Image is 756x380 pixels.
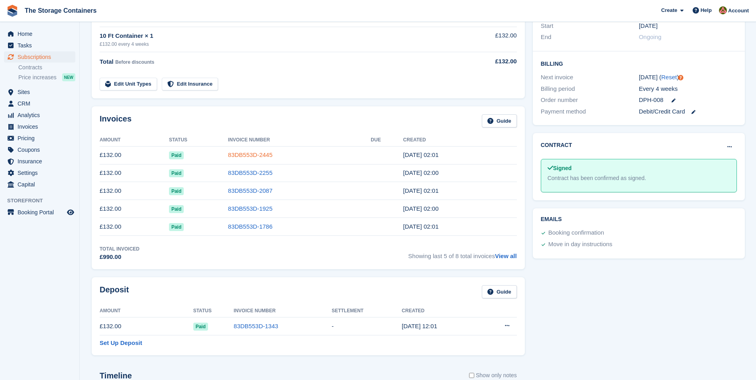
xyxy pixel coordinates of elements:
span: Paid [169,205,184,213]
a: Preview store [66,208,75,217]
a: 83DB553D-2255 [228,169,273,176]
div: Every 4 weeks [639,84,737,94]
span: DPH-008 [639,96,664,105]
a: Contracts [18,64,75,71]
a: View all [495,253,517,259]
a: Edit Unit Types [100,78,157,91]
span: Sites [18,86,65,98]
div: End [541,33,639,42]
div: NEW [62,73,75,81]
a: menu [4,98,75,109]
a: Edit Insurance [162,78,218,91]
a: 83DB553D-1343 [234,323,278,329]
a: menu [4,51,75,63]
div: Contract has been confirmed as signed. [548,174,730,182]
span: Showing last 5 of 8 total invoices [408,245,516,262]
span: Subscriptions [18,51,65,63]
a: menu [4,86,75,98]
td: £132.00 [100,218,169,236]
span: Home [18,28,65,39]
span: Paid [169,169,184,177]
time: 2025-08-29 01:00:15 UTC [403,169,439,176]
td: £132.00 [100,200,169,218]
div: Booking confirmation [548,228,604,238]
td: £132.00 [452,27,517,52]
th: Created [402,305,480,317]
th: Status [169,134,228,147]
h2: Deposit [100,285,129,298]
span: Paid [169,223,184,231]
h2: Contract [541,141,572,149]
span: Analytics [18,110,65,121]
a: menu [4,167,75,178]
a: menu [4,110,75,121]
a: menu [4,40,75,51]
td: £132.00 [100,164,169,182]
a: menu [4,207,75,218]
span: Booking Portal [18,207,65,218]
img: Kirsty Simpson [719,6,727,14]
th: Invoice Number [228,134,371,147]
a: Set Up Deposit [100,339,142,348]
h2: Billing [541,59,737,67]
span: Total [100,58,114,65]
span: Before discounts [115,59,154,65]
span: Tasks [18,40,65,51]
div: £990.00 [100,253,139,262]
a: Guide [482,114,517,127]
span: Settings [18,167,65,178]
a: 83DB553D-2445 [228,151,273,158]
td: £132.00 [100,182,169,200]
th: Status [193,305,234,317]
span: Paid [169,151,184,159]
span: Help [701,6,712,14]
time: 2025-09-26 01:01:03 UTC [403,151,439,158]
a: Price increases NEW [18,73,75,82]
div: Move in day instructions [548,240,613,249]
span: Capital [18,179,65,190]
time: 2025-06-06 01:01:03 UTC [403,223,439,230]
a: 83DB553D-1786 [228,223,273,230]
div: Payment method [541,107,639,116]
a: menu [4,179,75,190]
label: Show only notes [469,371,517,380]
th: Settlement [332,305,402,317]
div: Signed [548,164,730,172]
td: £132.00 [100,317,193,335]
th: Created [403,134,517,147]
div: £132.00 [452,57,517,66]
span: Ongoing [639,33,662,40]
div: Start [541,22,639,31]
h2: Invoices [100,114,132,127]
img: stora-icon-8386f47178a22dfd0bd8f6a31ec36ba5ce8667c1dd55bd0f319d3a0aa187defe.svg [6,5,18,17]
td: - [332,317,402,335]
time: 2025-03-03 12:01:21 UTC [402,323,437,329]
div: 10 Ft Container × 1 [100,31,452,41]
time: 2025-08-01 01:01:45 UTC [403,187,439,194]
div: Total Invoiced [100,245,139,253]
span: Paid [169,187,184,195]
th: Amount [100,134,169,147]
td: £132.00 [100,146,169,164]
span: Invoices [18,121,65,132]
span: CRM [18,98,65,109]
a: menu [4,133,75,144]
time: 2025-03-14 01:00:00 UTC [639,22,658,31]
a: menu [4,156,75,167]
span: Coupons [18,144,65,155]
a: The Storage Containers [22,4,100,17]
th: Invoice Number [234,305,332,317]
span: Create [661,6,677,14]
div: Order number [541,96,639,105]
span: Account [728,7,749,15]
h2: Emails [541,216,737,223]
div: Next invoice [541,73,639,82]
span: Price increases [18,74,57,81]
div: [DATE] ( ) [639,73,737,82]
span: Pricing [18,133,65,144]
a: 83DB553D-2087 [228,187,273,194]
input: Show only notes [469,371,474,380]
div: Debit/Credit Card [639,107,737,116]
a: menu [4,28,75,39]
div: £132.00 every 4 weeks [100,41,452,48]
